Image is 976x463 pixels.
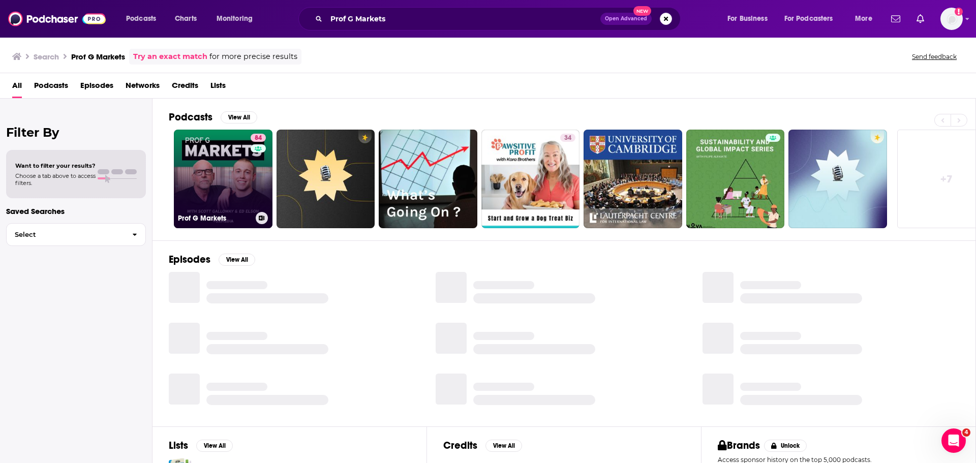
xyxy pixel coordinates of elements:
[887,10,904,27] a: Show notifications dropdown
[34,77,68,98] a: Podcasts
[169,111,212,124] h2: Podcasts
[485,440,522,452] button: View All
[168,11,203,27] a: Charts
[855,12,872,26] span: More
[169,439,188,452] h2: Lists
[6,125,146,140] h2: Filter By
[560,134,575,142] a: 34
[308,7,690,30] div: Search podcasts, credits, & more...
[564,133,571,143] span: 34
[80,77,113,98] a: Episodes
[600,13,652,25] button: Open AdvancedNew
[255,133,262,143] span: 84
[955,8,963,16] svg: Add a profile image
[169,253,210,266] h2: Episodes
[169,253,255,266] a: EpisodesView All
[221,111,257,124] button: View All
[209,11,266,27] button: open menu
[443,439,477,452] h2: Credits
[940,8,963,30] img: User Profile
[169,111,257,124] a: PodcastsView All
[6,206,146,216] p: Saved Searches
[8,9,106,28] img: Podchaser - Follow, Share and Rate Podcasts
[718,439,760,452] h2: Brands
[126,12,156,26] span: Podcasts
[196,440,233,452] button: View All
[34,52,59,61] h3: Search
[941,428,966,453] iframe: Intercom live chat
[909,52,960,61] button: Send feedback
[633,6,652,16] span: New
[174,130,272,228] a: 84Prof G Markets
[175,12,197,26] span: Charts
[251,134,266,142] a: 84
[848,11,885,27] button: open menu
[169,439,233,452] a: ListsView All
[71,52,125,61] h3: Prof G Markets
[219,254,255,266] button: View All
[784,12,833,26] span: For Podcasters
[605,16,647,21] span: Open Advanced
[778,11,848,27] button: open menu
[178,214,252,223] h3: Prof G Markets
[962,428,970,437] span: 4
[119,11,169,27] button: open menu
[15,172,96,187] span: Choose a tab above to access filters.
[217,12,253,26] span: Monitoring
[7,231,124,238] span: Select
[12,77,22,98] a: All
[940,8,963,30] button: Show profile menu
[940,8,963,30] span: Logged in as cgiron
[481,130,580,228] a: 34
[727,12,768,26] span: For Business
[764,440,807,452] button: Unlock
[210,77,226,98] a: Lists
[720,11,780,27] button: open menu
[326,11,600,27] input: Search podcasts, credits, & more...
[126,77,160,98] a: Networks
[15,162,96,169] span: Want to filter your results?
[133,51,207,63] a: Try an exact match
[912,10,928,27] a: Show notifications dropdown
[6,223,146,246] button: Select
[209,51,297,63] span: for more precise results
[172,77,198,98] a: Credits
[443,439,522,452] a: CreditsView All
